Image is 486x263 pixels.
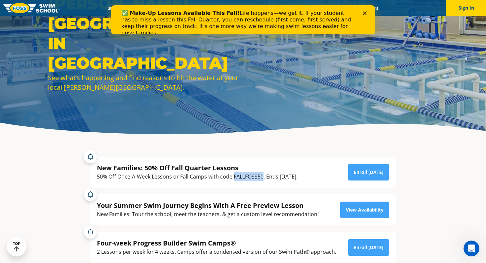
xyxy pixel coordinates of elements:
b: ✅ Make-Up Lessons Available This Fall! [11,5,129,11]
div: 2 Lessons per week for 4 weeks. Camps offer a condensed version of our Swim Path® approach. [97,247,336,256]
div: See what’s happening and find reasons to hit the water at your local [PERSON_NAME][GEOGRAPHIC_DATA]. [48,73,240,92]
div: TOP [13,242,20,252]
a: View Availability [340,202,389,218]
img: FOSS Swim School Logo [3,3,60,13]
a: Swim Like [PERSON_NAME] [266,5,336,11]
a: Swim Path® Program [171,5,229,11]
a: About FOSS [229,5,266,11]
a: 2025 Calendar [102,5,143,11]
a: Enroll [DATE] [348,164,389,181]
iframe: Intercom live chat [464,241,479,256]
a: Careers [357,5,384,11]
div: 50% Off Once-A-Week Lessons or Fall Camps with code FALLFOSS50. Ends [DATE]. [97,172,298,181]
a: Schools [143,5,171,11]
div: Four-week Progress Builder Swim Camps® [97,239,336,247]
div: Close [252,6,259,10]
div: New Families: 50% Off Fall Quarter Lessons [97,163,298,172]
div: Your Summer Swim Journey Begins With A Free Preview Lesson [97,201,319,210]
div: New Families: Tour the school, meet the teachers, & get a custom level recommendation! [97,210,319,219]
div: Life happens—we get it. If your student has to miss a lesson this Fall Quarter, you can reschedul... [11,5,243,31]
iframe: Intercom live chat banner [111,5,375,34]
a: Blog [336,5,357,11]
a: Enroll [DATE] [348,239,389,256]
